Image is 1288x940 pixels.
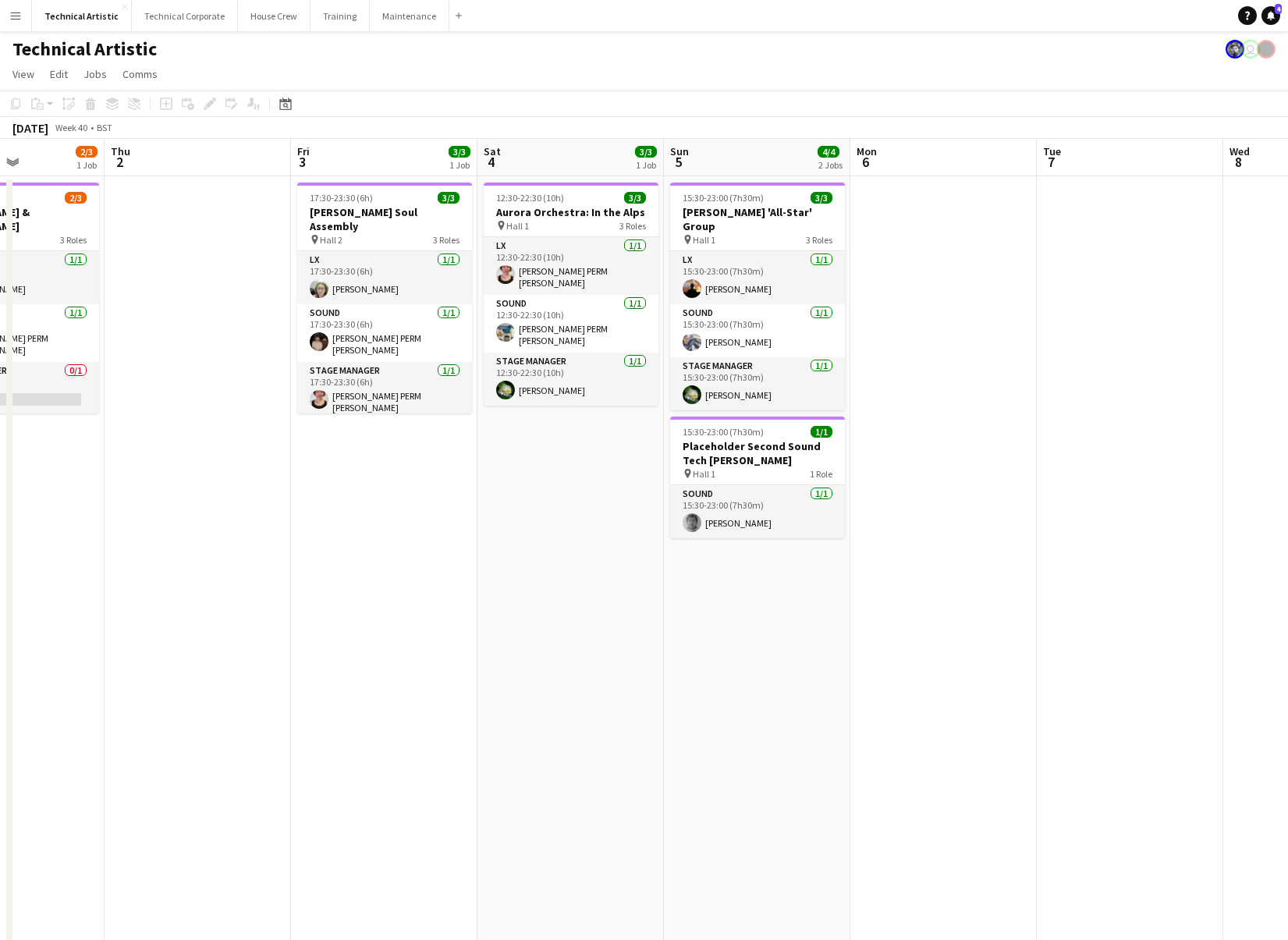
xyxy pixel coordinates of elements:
span: Sat [484,144,501,158]
span: 17:30-23:30 (6h) [310,192,373,204]
span: 4 [481,153,501,171]
a: View [6,64,41,84]
span: 3 Roles [60,234,87,246]
span: 2/3 [76,146,98,158]
span: 3/3 [635,146,657,158]
h3: Placeholder Second Sound Tech [PERSON_NAME] [670,439,845,467]
div: 1 Job [636,159,656,171]
span: 2/3 [65,192,87,204]
app-card-role: Stage Manager1/115:30-23:00 (7h30m)[PERSON_NAME] [670,357,845,410]
app-card-role: Stage Manager1/112:30-22:30 (10h)[PERSON_NAME] [484,353,658,406]
div: 1 Job [76,159,97,171]
app-card-role: LX1/112:30-22:30 (10h)[PERSON_NAME] PERM [PERSON_NAME] [484,237,658,295]
app-card-role: Stage Manager1/117:30-23:30 (6h)[PERSON_NAME] PERM [PERSON_NAME] [297,362,472,420]
span: 1/1 [811,426,832,438]
span: Jobs [83,67,107,81]
span: 7 [1041,153,1061,171]
button: Maintenance [370,1,449,31]
app-card-role: Sound1/115:30-23:00 (7h30m)[PERSON_NAME] [670,304,845,357]
span: Edit [50,67,68,81]
span: 4 [1275,4,1282,14]
button: House Crew [238,1,310,31]
span: 8 [1227,153,1250,171]
span: 4/4 [818,146,839,158]
span: Hall 1 [693,234,715,246]
span: 1 Role [810,468,832,480]
button: Technical Artistic [32,1,132,31]
button: Technical Corporate [132,1,238,31]
span: 3/3 [811,192,832,204]
span: 3/3 [624,192,646,204]
span: 3 Roles [619,220,646,232]
span: 3 Roles [433,234,459,246]
span: 3/3 [449,146,470,158]
span: Wed [1229,144,1250,158]
app-job-card: 15:30-23:00 (7h30m)3/3[PERSON_NAME] 'All-Star' Group Hall 13 RolesLX1/115:30-23:00 (7h30m)[PERSON... [670,183,845,410]
h3: [PERSON_NAME] Soul Assembly [297,205,472,233]
h1: Technical Artistic [12,37,157,61]
span: 2 [108,153,130,171]
span: 3/3 [438,192,459,204]
button: Training [310,1,370,31]
a: 4 [1261,6,1280,25]
app-card-role: Sound1/117:30-23:30 (6h)[PERSON_NAME] PERM [PERSON_NAME] [297,304,472,362]
div: BST [97,122,112,133]
app-card-role: Sound1/115:30-23:00 (7h30m)[PERSON_NAME] [670,485,845,538]
span: 3 [295,153,310,171]
a: Comms [116,64,164,84]
app-card-role: LX1/115:30-23:00 (7h30m)[PERSON_NAME] [670,251,845,304]
div: 1 Job [449,159,470,171]
a: Edit [44,64,74,84]
app-job-card: 12:30-22:30 (10h)3/3Aurora Orchestra: In the Alps Hall 13 RolesLX1/112:30-22:30 (10h)[PERSON_NAME... [484,183,658,406]
app-card-role: LX1/117:30-23:30 (6h)[PERSON_NAME] [297,251,472,304]
a: Jobs [77,64,113,84]
span: View [12,67,34,81]
span: Fri [297,144,310,158]
span: 3 Roles [806,234,832,246]
app-user-avatar: Nathan PERM Birdsall [1241,40,1260,59]
h3: [PERSON_NAME] 'All-Star' Group [670,205,845,233]
h3: Aurora Orchestra: In the Alps [484,205,658,219]
span: Sun [670,144,689,158]
span: Thu [111,144,130,158]
span: 5 [668,153,689,171]
span: Comms [122,67,158,81]
app-card-role: Sound1/112:30-22:30 (10h)[PERSON_NAME] PERM [PERSON_NAME] [484,295,658,353]
app-job-card: 15:30-23:00 (7h30m)1/1Placeholder Second Sound Tech [PERSON_NAME] Hall 11 RoleSound1/115:30-23:00... [670,417,845,538]
span: Hall 1 [506,220,529,232]
app-job-card: 17:30-23:30 (6h)3/3[PERSON_NAME] Soul Assembly Hall 23 RolesLX1/117:30-23:30 (6h)[PERSON_NAME]Sou... [297,183,472,413]
span: 15:30-23:00 (7h30m) [683,426,764,438]
div: 2 Jobs [818,159,843,171]
span: 15:30-23:00 (7h30m) [683,192,764,204]
span: Mon [857,144,877,158]
span: Tue [1043,144,1061,158]
div: [DATE] [12,120,48,136]
span: Week 40 [51,122,90,133]
app-user-avatar: Gabrielle Barr [1257,40,1276,59]
span: Hall 2 [320,234,342,246]
span: Hall 1 [693,468,715,480]
span: 6 [854,153,877,171]
span: 12:30-22:30 (10h) [496,192,564,204]
app-user-avatar: Krisztian PERM Vass [1226,40,1244,59]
